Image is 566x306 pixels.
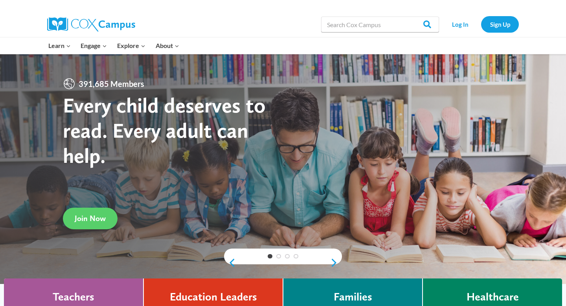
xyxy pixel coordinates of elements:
a: 1 [268,254,272,259]
div: content slider buttons [224,255,342,271]
a: Sign Up [481,16,519,32]
a: 4 [294,254,298,259]
img: Cox Campus [47,17,135,31]
a: 2 [276,254,281,259]
h4: Families [334,290,372,304]
span: Explore [117,41,145,51]
span: Engage [81,41,107,51]
span: Join Now [75,214,106,223]
h4: Healthcare [467,290,519,304]
span: 391,685 Members [75,77,147,90]
input: Search Cox Campus [321,17,439,32]
a: Join Now [63,208,118,229]
span: About [156,41,179,51]
h4: Education Leaders [170,290,257,304]
h4: Teachers [53,290,94,304]
span: Learn [48,41,71,51]
strong: Every child deserves to read. Every adult can help. [63,92,266,168]
nav: Secondary Navigation [443,16,519,32]
a: 3 [285,254,290,259]
a: Log In [443,16,477,32]
nav: Primary Navigation [43,37,184,54]
a: previous [224,258,236,267]
a: next [330,258,342,267]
